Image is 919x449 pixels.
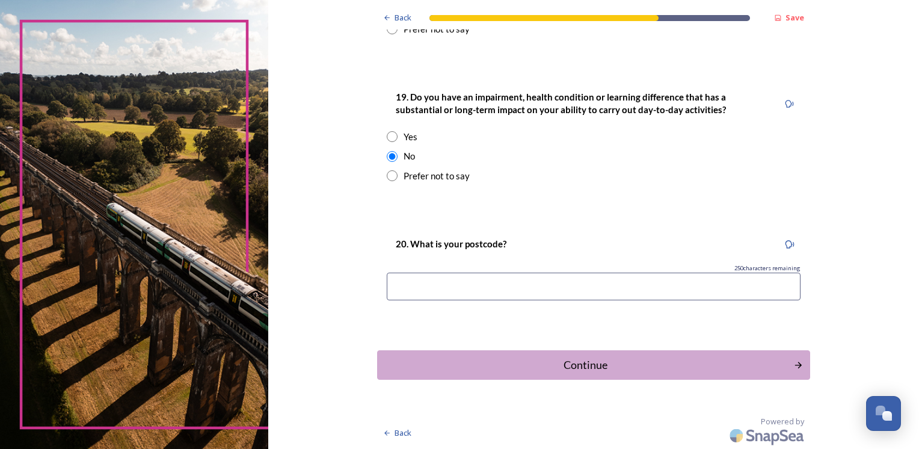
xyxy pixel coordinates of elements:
[785,12,804,23] strong: Save
[396,238,506,249] strong: 20. What is your postcode?
[395,12,411,23] span: Back
[395,427,411,439] span: Back
[761,416,804,427] span: Powered by
[377,350,810,380] button: Continue
[734,264,801,273] span: 250 characters remaining
[404,130,417,144] div: Yes
[384,357,787,373] div: Continue
[404,169,470,183] div: Prefer not to say
[404,149,415,163] div: No
[396,91,728,115] strong: 19. Do you have an impairment, health condition or learning difference that has a substantial or ...
[866,396,901,431] button: Open Chat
